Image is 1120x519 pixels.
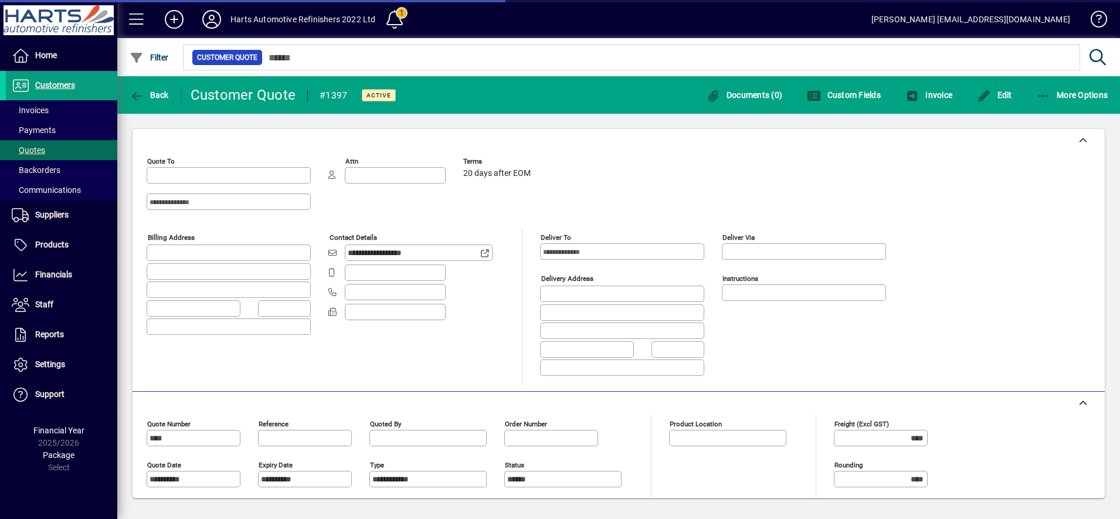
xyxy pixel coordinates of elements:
[259,419,289,428] mat-label: Reference
[6,41,117,70] a: Home
[130,53,169,62] span: Filter
[155,9,193,30] button: Add
[871,10,1070,29] div: [PERSON_NAME] [EMAIL_ADDRESS][DOMAIN_NAME]
[197,52,257,63] span: Customer Quote
[6,260,117,290] a: Financials
[6,201,117,230] a: Suppliers
[259,460,293,469] mat-label: Expiry date
[722,233,755,242] mat-label: Deliver via
[33,426,84,435] span: Financial Year
[905,90,952,100] span: Invoice
[505,419,547,428] mat-label: Order number
[191,86,296,104] div: Customer Quote
[463,169,531,178] span: 20 days after EOM
[12,145,45,155] span: Quotes
[722,274,758,283] mat-label: Instructions
[1082,2,1105,40] a: Knowledge Base
[12,125,56,135] span: Payments
[6,140,117,160] a: Quotes
[345,157,358,165] mat-label: Attn
[35,359,65,369] span: Settings
[147,157,175,165] mat-label: Quote To
[974,84,1015,106] button: Edit
[35,270,72,279] span: Financials
[541,233,571,242] mat-label: Deliver To
[834,419,889,428] mat-label: Freight (excl GST)
[35,210,69,219] span: Suppliers
[35,330,64,339] span: Reports
[370,419,401,428] mat-label: Quoted by
[147,460,181,469] mat-label: Quote date
[977,90,1012,100] span: Edit
[35,389,65,399] span: Support
[6,100,117,120] a: Invoices
[703,84,785,106] button: Documents (0)
[834,460,863,469] mat-label: Rounding
[6,180,117,200] a: Communications
[230,10,375,29] div: Harts Automotive Refinishers 2022 Ltd
[12,165,60,175] span: Backorders
[1037,90,1108,100] span: More Options
[807,90,881,100] span: Custom Fields
[6,350,117,379] a: Settings
[463,158,534,165] span: Terms
[6,120,117,140] a: Payments
[804,84,884,106] button: Custom Fields
[12,185,81,195] span: Communications
[12,106,49,115] span: Invoices
[706,90,782,100] span: Documents (0)
[35,300,53,309] span: Staff
[6,160,117,180] a: Backorders
[6,230,117,260] a: Products
[35,240,69,249] span: Products
[147,419,191,428] mat-label: Quote number
[127,84,172,106] button: Back
[6,290,117,320] a: Staff
[117,84,182,106] app-page-header-button: Back
[130,90,169,100] span: Back
[43,450,74,460] span: Package
[127,47,172,68] button: Filter
[1034,84,1111,106] button: More Options
[193,9,230,30] button: Profile
[370,460,384,469] mat-label: Type
[35,50,57,60] span: Home
[670,419,722,428] mat-label: Product location
[6,320,117,350] a: Reports
[6,380,117,409] a: Support
[505,460,524,469] mat-label: Status
[320,86,347,105] div: #1397
[35,80,75,90] span: Customers
[366,91,391,99] span: Active
[902,84,955,106] button: Invoice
